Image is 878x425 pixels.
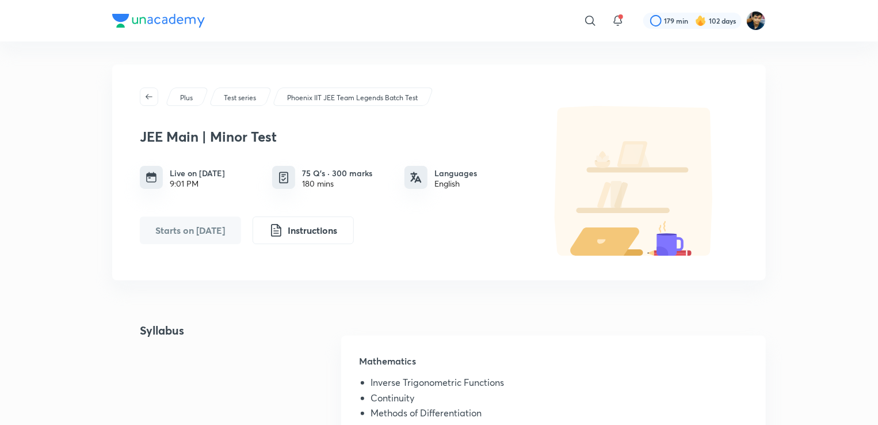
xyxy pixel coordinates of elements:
[222,93,258,103] a: Test series
[371,393,747,408] li: Continuity
[371,377,747,392] li: Inverse Trigonometric Functions
[269,223,283,237] img: instruction
[178,93,195,103] a: Plus
[112,14,205,28] img: Company Logo
[170,179,225,188] div: 9:01 PM
[360,354,747,377] h5: Mathematics
[170,167,225,179] h6: Live on [DATE]
[224,93,256,103] p: Test series
[434,167,477,179] h6: Languages
[746,11,766,31] img: SHREYANSH GUPTA
[410,172,422,183] img: languages
[140,128,525,145] h3: JEE Main | Minor Test
[371,408,747,423] li: Methods of Differentiation
[180,93,193,103] p: Plus
[287,93,418,103] p: Phoenix IIT JEE Team Legends Batch Test
[146,172,157,183] img: timing
[302,167,372,179] h6: 75 Q’s · 300 marks
[140,217,241,244] button: Starts on Sep 14
[531,106,738,256] img: default
[302,179,372,188] div: 180 mins
[695,15,707,26] img: streak
[277,170,291,185] img: quiz info
[434,179,477,188] div: English
[253,217,354,244] button: Instructions
[285,93,420,103] a: Phoenix IIT JEE Team Legends Batch Test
